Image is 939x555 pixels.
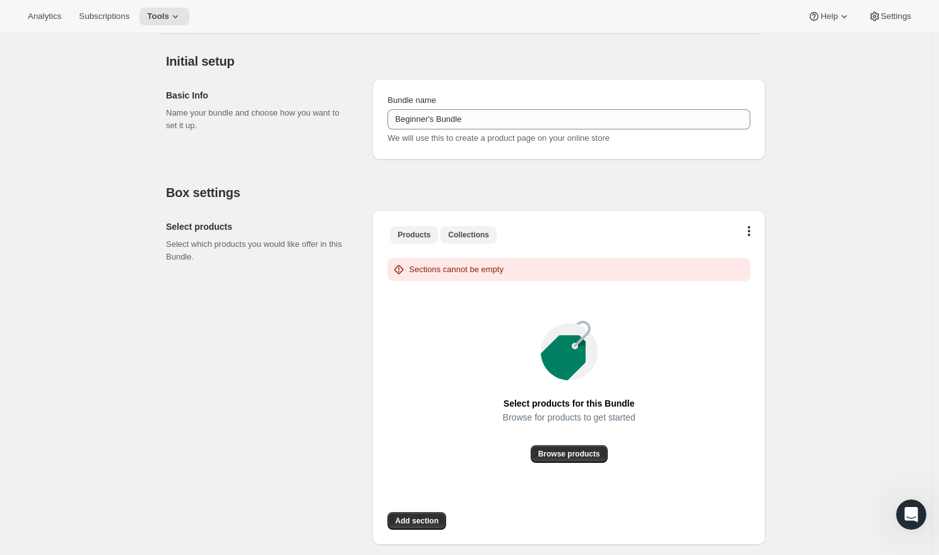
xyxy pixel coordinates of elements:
[40,414,50,424] button: Gif picker
[896,499,926,530] iframe: Intercom live chat
[409,263,504,276] p: Sections cannot be empty
[20,350,197,375] div: Hey [PERSON_NAME]! Happy to take a look
[398,230,430,240] span: Products
[387,95,436,105] span: Bundle name
[166,185,765,200] h2: Box settings
[503,409,635,426] span: Browse for products to get started
[504,395,635,412] span: Select products for this Bundle
[10,137,242,243] div: Fin says…
[10,384,207,554] div: To restrict people to certain requirements per section - you'll have to set up section specific l...
[61,12,76,21] h1: Fin
[166,107,352,132] p: Name your bundle and choose how you want to set it up.
[538,449,600,459] span: Browse products
[166,89,352,102] h2: Basic Info
[800,8,858,25] button: Help
[31,213,102,224] b: A few minutes
[60,414,70,424] button: Upload attachment
[387,109,750,129] input: ie. Smoothie box
[28,11,61,21] span: Analytics
[147,11,169,21] span: Tools
[20,170,121,193] b: [EMAIL_ADDRESS][DOMAIN_NAME]
[166,54,765,69] h2: Initial setup
[166,238,352,263] p: Select which products you would like offer in this Bundle.
[395,516,439,526] span: Add section
[861,8,919,25] button: Settings
[20,8,69,25] button: Analytics
[71,8,137,25] button: Subscriptions
[187,99,242,127] div: Hi there
[36,7,56,27] img: Profile image for Fin
[56,250,232,287] div: for the beginners bundle - you can select two kits but ur only supposed to be able to select 1 ki...
[10,343,207,383] div: Hey [PERSON_NAME]! Happy to take a look
[387,512,446,530] button: Add section
[10,343,242,384] div: Emily says…
[45,242,242,295] div: for the beginners bundle - you can select two kits but ur only supposed to be able to select 1 ki...
[10,137,207,233] div: You’ll get replies here and in your email:✉️[EMAIL_ADDRESS][DOMAIN_NAME]Our usual reply time🕒A fe...
[881,11,911,21] span: Settings
[820,11,837,21] span: Help
[8,5,32,29] button: go back
[11,387,242,409] textarea: Message…
[196,305,242,333] div: hello?
[531,445,608,463] button: Browse products
[10,242,242,305] div: Charis says…
[206,313,232,325] div: hello?
[20,145,197,194] div: You’ll get replies here and in your email: ✉️
[216,409,237,429] button: Send a message…
[166,220,352,233] h2: Select products
[220,5,244,29] button: Home
[20,200,197,225] div: Our usual reply time 🕒
[139,8,189,25] button: Tools
[197,107,232,119] div: Hi there
[10,99,242,137] div: Charis says…
[20,414,30,424] button: Emoji picker
[387,133,610,143] span: We will use this to create a product page on your online store
[10,305,242,343] div: Charis says…
[79,11,129,21] span: Subscriptions
[448,230,489,240] span: Collections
